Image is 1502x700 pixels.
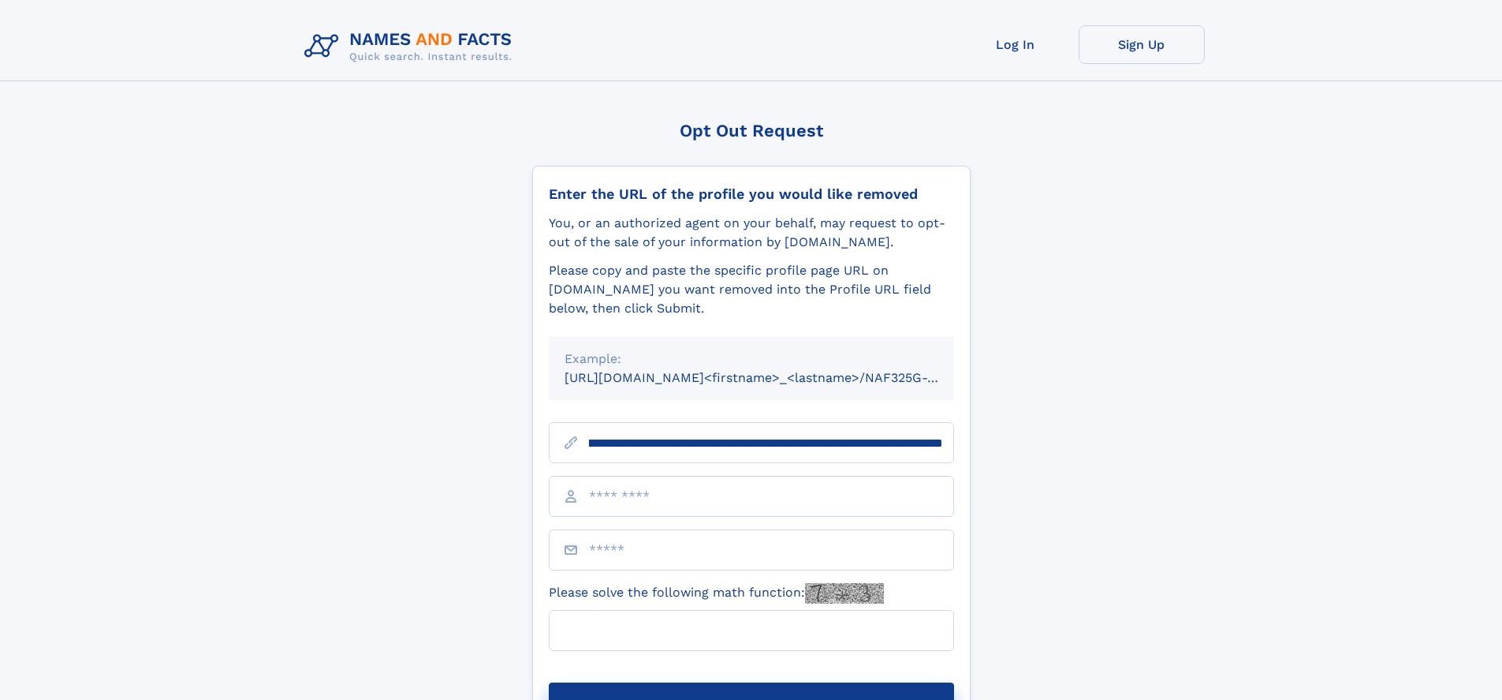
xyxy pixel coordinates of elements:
[565,370,984,385] small: [URL][DOMAIN_NAME]<firstname>_<lastname>/NAF325G-xxxxxxxx
[532,121,971,140] div: Opt Out Request
[549,214,954,252] div: You, or an authorized agent on your behalf, may request to opt-out of the sale of your informatio...
[565,350,938,369] div: Example:
[1079,25,1205,64] a: Sign Up
[549,261,954,318] div: Please copy and paste the specific profile page URL on [DOMAIN_NAME] you want removed into the Pr...
[298,25,525,68] img: Logo Names and Facts
[549,185,954,203] div: Enter the URL of the profile you would like removed
[952,25,1079,64] a: Log In
[549,583,884,604] label: Please solve the following math function:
